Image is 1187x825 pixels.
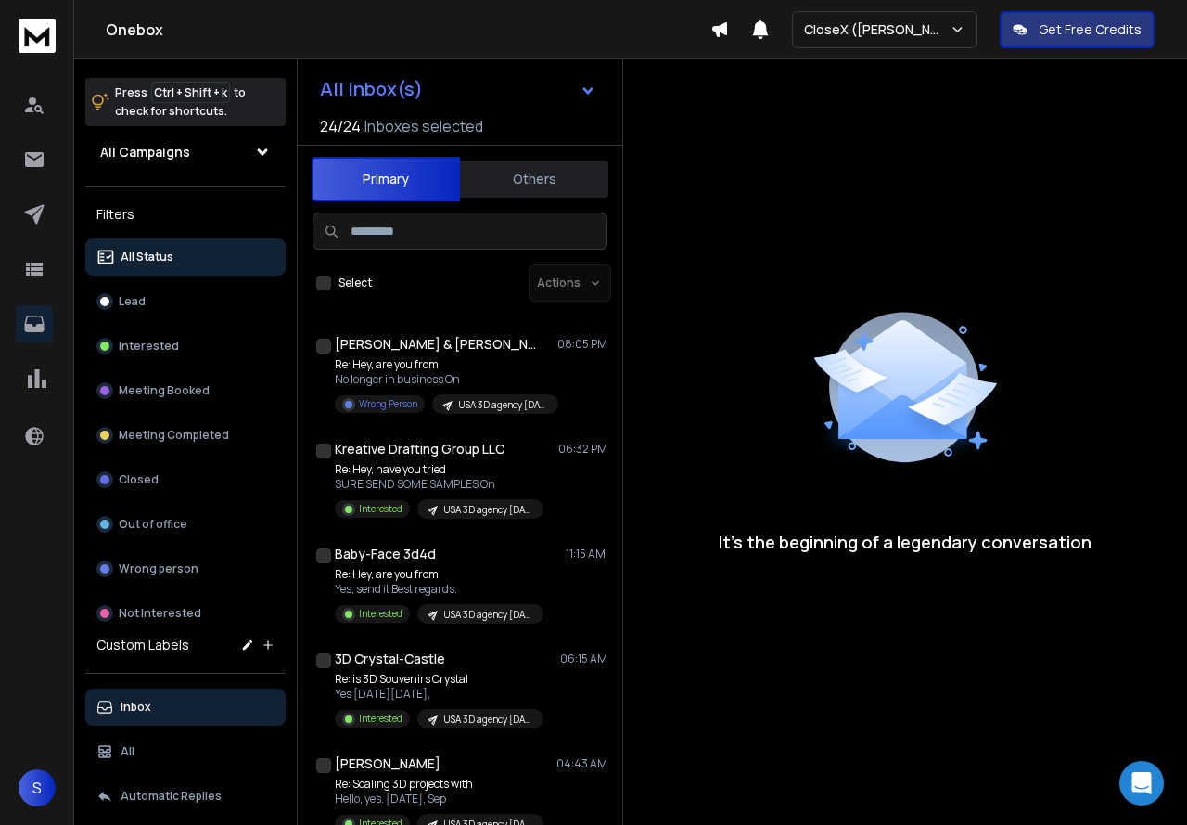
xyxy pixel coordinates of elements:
[335,567,543,582] p: Re: Hey, are you from
[85,238,286,276] button: All Status
[364,115,483,137] h3: Inboxes selected
[85,506,286,543] button: Out of office
[312,157,460,201] button: Primary
[335,462,543,477] p: Re: Hey, have you tried
[335,777,543,792] p: Re: Scaling 3D projects with
[335,477,543,492] p: SURE SEND SOME SAMPLES On
[359,712,402,726] p: Interested
[560,651,607,666] p: 06:15 AM
[320,80,423,98] h1: All Inbox(s)
[338,276,372,290] label: Select
[85,550,286,587] button: Wrong person
[85,201,286,227] h3: Filters
[151,82,230,103] span: Ctrl + Shift + k
[19,769,56,806] button: S
[335,335,539,354] h1: [PERSON_NAME] & [PERSON_NAME]
[566,547,607,561] p: 11:15 AM
[305,71,611,108] button: All Inbox(s)
[85,778,286,815] button: Automatic Replies
[335,672,543,687] p: Re: is 3D Souvenirs Crystal
[1039,20,1142,39] p: Get Free Credits
[115,84,246,121] p: Press to check for shortcuts.
[335,650,445,668] h1: 3D Crystal-Castle
[1119,761,1164,806] div: Open Intercom Messenger
[85,595,286,632] button: Not Interested
[359,397,417,411] p: Wrong Person
[719,529,1091,555] p: It’s the beginning of a legendary conversation
[359,607,402,621] p: Interested
[558,442,607,457] p: 06:32 PM
[19,19,56,53] img: logo
[443,503,532,517] p: USA 3D agency [DATE]
[119,561,198,576] p: Wrong person
[119,517,187,532] p: Out of office
[335,687,543,702] p: Yes [DATE][DATE],
[335,440,504,458] h1: Kreative Drafting Group LLC
[121,789,222,804] p: Automatic Replies
[121,744,134,759] p: All
[85,417,286,454] button: Meeting Completed
[96,636,189,654] h3: Custom Labels
[119,428,229,443] p: Meeting Completed
[85,372,286,409] button: Meeting Booked
[335,754,440,773] h1: [PERSON_NAME]
[460,159,608,200] button: Others
[119,472,159,487] p: Closed
[557,337,607,352] p: 08:05 PM
[106,19,710,41] h1: Onebox
[85,283,286,320] button: Lead
[119,383,210,398] p: Meeting Booked
[85,689,286,726] button: Inbox
[443,608,532,622] p: USA 3D agency [DATE]
[556,756,607,771] p: 04:43 AM
[335,582,543,597] p: Yes, send it Best regards.
[335,372,557,387] p: No longer in business On
[320,115,361,137] span: 24 / 24
[804,20,950,39] p: CloseX ([PERSON_NAME])
[121,700,151,715] p: Inbox
[119,294,146,309] p: Lead
[85,134,286,171] button: All Campaigns
[119,339,179,354] p: Interested
[1000,11,1155,48] button: Get Free Credits
[335,792,543,806] p: Hello, yes. [DATE], Sep
[85,328,286,365] button: Interested
[85,461,286,498] button: Closed
[85,733,286,770] button: All
[119,606,201,621] p: Not Interested
[335,357,557,372] p: Re: Hey, are you from
[100,143,190,161] h1: All Campaigns
[458,398,547,412] p: USA 3D agency [DATE]
[335,545,436,563] h1: Baby-Face 3d4d
[443,713,532,727] p: USA 3D agency [DATE]
[359,502,402,516] p: Interested
[121,250,173,264] p: All Status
